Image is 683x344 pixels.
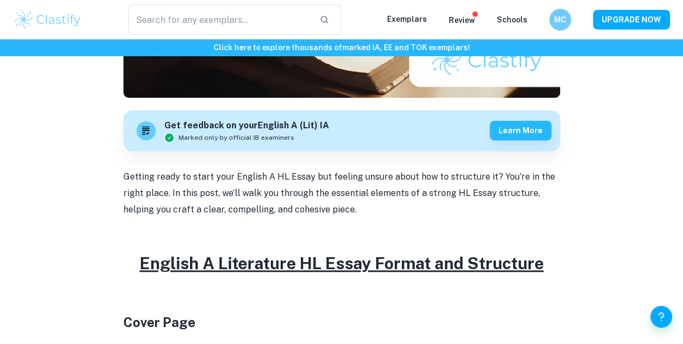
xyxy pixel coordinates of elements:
img: Clastify logo [13,9,82,31]
button: UPGRADE NOW [593,10,670,29]
u: English A Literature HL Essay Format and Structure [140,253,544,273]
h6: Get feedback on your English A (Lit) IA [164,119,329,133]
h6: MC [554,14,567,26]
button: MC [549,9,571,31]
h3: Cover Page [123,312,560,332]
button: Learn more [490,121,551,140]
span: Marked only by official IB examiners [179,133,294,143]
p: Review [449,14,475,26]
p: Exemplars [387,13,427,25]
p: Getting ready to start your English A HL Essay but feeling unsure about how to structure it? You'... [123,169,560,218]
a: Get feedback on yourEnglish A (Lit) IAMarked only by official IB examinersLearn more [123,110,560,151]
button: Help and Feedback [650,306,672,328]
h6: Click here to explore thousands of marked IA, EE and TOK exemplars ! [2,41,681,54]
input: Search for any exemplars... [128,4,311,35]
a: Schools [497,15,527,24]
